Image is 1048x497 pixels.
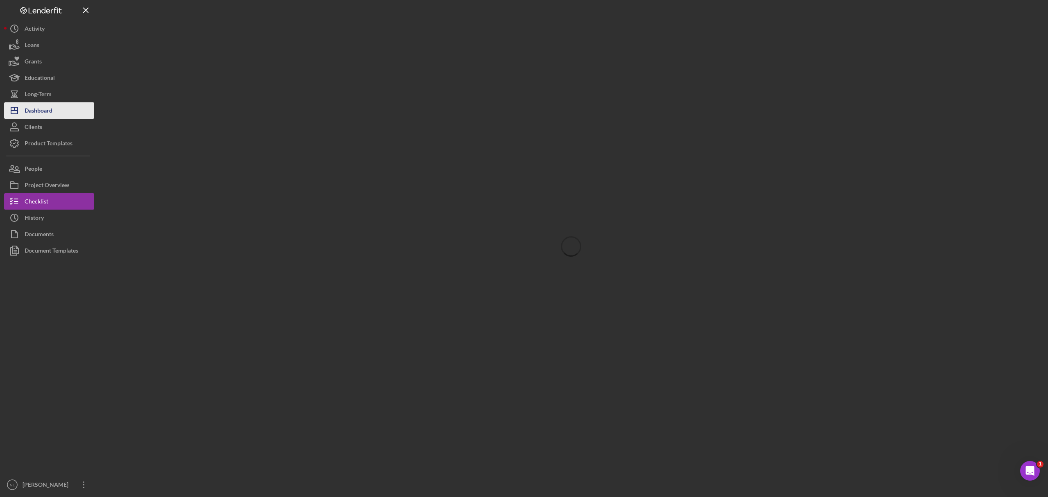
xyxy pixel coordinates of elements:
div: Product Templates [25,135,72,154]
div: History [25,210,44,228]
button: Project Overview [4,177,94,193]
button: Dashboard [4,102,94,119]
button: Educational [4,70,94,86]
div: Dashboard [25,102,52,121]
button: Documents [4,226,94,242]
text: NL [10,483,15,487]
div: Project Overview [25,177,69,195]
button: Product Templates [4,135,94,151]
button: Checklist [4,193,94,210]
button: History [4,210,94,226]
button: Document Templates [4,242,94,259]
button: People [4,160,94,177]
div: Long-Term [25,86,52,104]
button: Grants [4,53,94,70]
div: Educational [25,70,55,88]
div: Document Templates [25,242,78,261]
button: Activity [4,20,94,37]
iframe: Intercom live chat [1020,461,1040,481]
div: Documents [25,226,54,244]
div: Clients [25,119,42,137]
div: Grants [25,53,42,72]
div: [PERSON_NAME] [20,477,74,495]
div: Checklist [25,193,48,212]
button: NL[PERSON_NAME] [4,477,94,493]
div: People [25,160,42,179]
button: Clients [4,119,94,135]
div: Loans [25,37,39,55]
button: Loans [4,37,94,53]
div: Activity [25,20,45,39]
button: Long-Term [4,86,94,102]
span: 1 [1037,461,1043,468]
